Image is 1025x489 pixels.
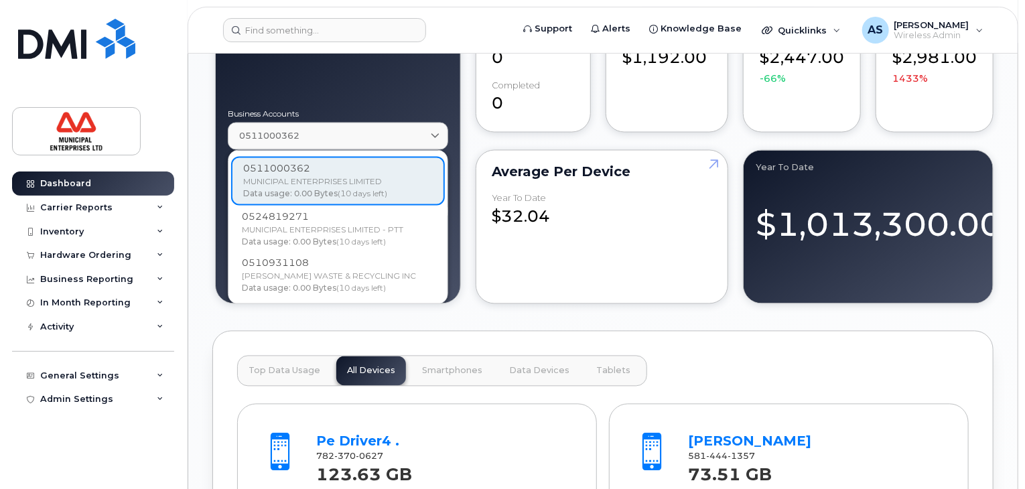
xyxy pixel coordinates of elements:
div: completed [492,81,541,91]
a: Alerts [582,15,640,42]
span: Data usage: 0.00 Bytes [242,237,336,247]
span: -66% [760,72,786,86]
span: 581 [689,451,756,462]
span: 0511000362 [239,130,299,143]
a: Support [514,15,582,42]
div: 0510931108 [242,257,434,271]
div: $32.04 [492,194,711,228]
a: Knowledge Base [640,15,751,42]
button: Tablets [586,356,641,386]
span: 782 [317,451,384,462]
div: 0524819271 [242,210,434,224]
span: 370 [335,451,356,462]
span: Support [535,22,572,36]
span: [PERSON_NAME] [894,19,969,30]
span: Smartphones [422,366,482,376]
div: 0510931108[PERSON_NAME] WASTE & RECYCLING INCData usage: 0.00 Bytes(10 days left) [231,253,445,299]
div: Arun Singla [853,17,993,44]
div: MUNICIPAL ENTERPRISES LIMITED - PTT [242,224,434,236]
a: 0511000362 [228,123,448,150]
button: Smartphones [411,356,493,386]
span: Knowledge Base [661,22,742,36]
a: Pe Driver4 . [317,433,400,449]
div: (10 days left) [242,224,434,249]
span: 1357 [728,451,756,462]
div: $1,013,300.00 [756,190,981,248]
span: Quicklinks [778,25,827,36]
div: (10 days left) [242,271,434,295]
span: 1433% [892,72,928,86]
button: Data Devices [498,356,580,386]
span: Alerts [602,22,630,36]
span: Data Devices [509,366,569,376]
div: $2,447.00 [760,35,844,86]
input: Find something... [223,18,426,42]
span: 444 [707,451,728,462]
span: Tablets [596,366,630,376]
div: 0524819271MUNICIPAL ENTERPRISES LIMITED - PTTData usage: 0.00 Bytes(10 days left) [231,206,445,253]
span: 0627 [356,451,384,462]
button: Top Data Usage [238,356,331,386]
div: Average per Device [492,167,711,178]
span: AS [868,22,883,38]
span: Top Data Usage [249,366,320,376]
div: Year to Date [492,194,547,204]
span: Data usage: 0.00 Bytes [242,283,336,293]
div: Quicklinks [752,17,850,44]
div: Year to Date [756,163,981,173]
div: $2,981.00 [892,35,977,86]
div: 0 [492,81,574,116]
span: Wireless Admin [894,30,969,41]
label: Business Accounts [228,111,448,119]
a: [PERSON_NAME] [689,433,812,449]
strong: 73.51 GB [689,458,772,485]
div: [PERSON_NAME] WASTE & RECYCLING INC [242,271,434,283]
strong: 123.63 GB [317,458,413,485]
